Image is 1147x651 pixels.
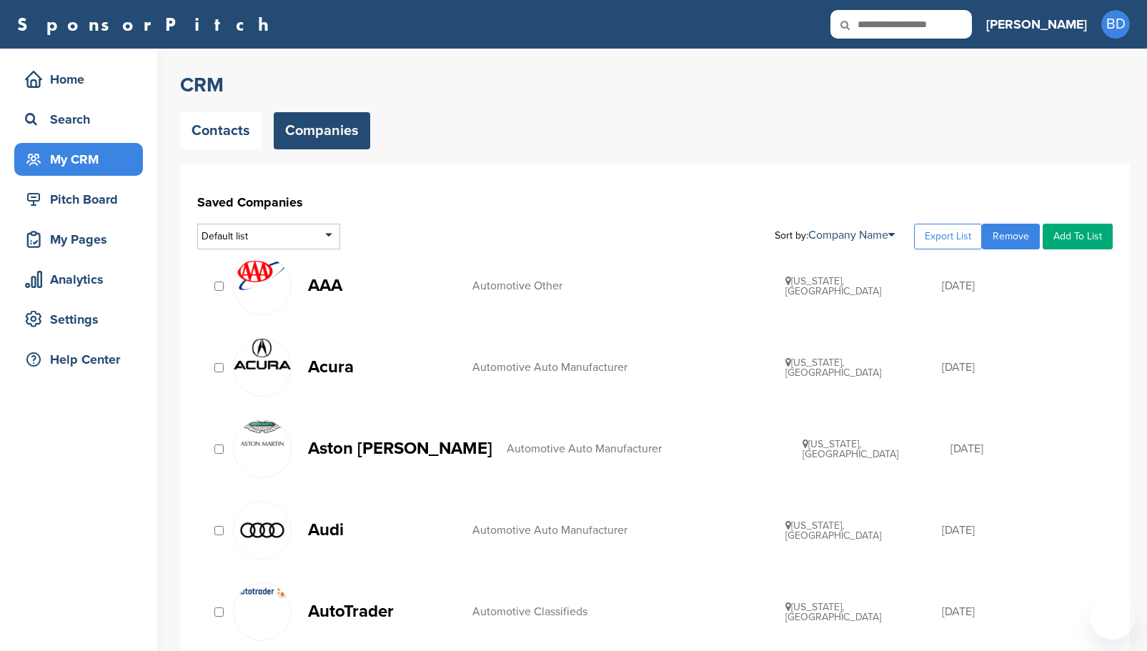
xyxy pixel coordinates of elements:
div: [US_STATE], [GEOGRAPHIC_DATA] [785,357,942,378]
p: Audi [308,521,458,539]
div: [DATE] [942,525,1098,536]
a: My CRM [14,143,143,176]
a: Help Center [14,343,143,376]
div: Settings [21,307,143,332]
div: Automotive Auto Manufacturer [507,443,803,454]
a: Search [14,103,143,136]
h3: [PERSON_NAME] [986,14,1087,34]
a: Remove [982,224,1040,249]
div: Help Center [21,347,143,372]
iframe: Button to launch messaging window [1090,594,1136,640]
a: Pitch Board [14,183,143,216]
div: Automotive Classifieds [472,606,785,617]
div: Search [21,106,143,132]
img: Open uri20141112 50798 8y8rbx [234,420,291,446]
a: My Pages [14,223,143,256]
div: [US_STATE], [GEOGRAPHIC_DATA] [785,602,942,622]
img: Auto trader logo 2015 [234,583,291,599]
p: Aston [PERSON_NAME] [308,439,492,457]
a: [PERSON_NAME] [986,9,1087,40]
div: [DATE] [942,280,1098,292]
a: Company Name [808,228,895,242]
img: Jadqeuxl 400x400 [234,502,291,559]
a: Jadqeuxl 400x400 Audi Automotive Auto Manufacturer [US_STATE], [GEOGRAPHIC_DATA] [DATE] [233,501,1098,560]
div: Automotive Auto Manufacturer [472,362,785,373]
div: [US_STATE], [GEOGRAPHIC_DATA] [803,439,950,459]
a: Contacts [180,112,262,149]
a: Data AAA Automotive Other [US_STATE], [GEOGRAPHIC_DATA] [DATE] [233,257,1098,315]
a: Auto trader logo 2015 AutoTrader Automotive Classifieds [US_STATE], [GEOGRAPHIC_DATA] [DATE] [233,582,1098,641]
a: Companies [274,112,370,149]
p: AAA [308,277,458,294]
img: Data [234,339,291,369]
img: Data [234,257,291,293]
a: Analytics [14,263,143,296]
div: Automotive Auto Manufacturer [472,525,785,536]
a: Settings [14,303,143,336]
div: Sort by: [775,229,895,241]
div: Home [21,66,143,92]
div: [DATE] [950,443,1098,454]
div: Default list [197,224,340,249]
div: [US_STATE], [GEOGRAPHIC_DATA] [785,276,942,297]
div: Analytics [21,267,143,292]
div: My CRM [21,146,143,172]
div: [US_STATE], [GEOGRAPHIC_DATA] [785,520,942,541]
a: Export List [914,224,982,249]
div: Pitch Board [21,187,143,212]
p: Acura [308,358,458,376]
div: [DATE] [942,362,1098,373]
a: Add To List [1043,224,1113,249]
h1: Saved Companies [197,189,1113,215]
span: BD [1101,10,1130,39]
div: My Pages [21,227,143,252]
h2: CRM [180,72,1130,98]
a: Open uri20141112 50798 8y8rbx Aston [PERSON_NAME] Automotive Auto Manufacturer [US_STATE], [GEOGR... [233,419,1098,478]
a: Data Acura Automotive Auto Manufacturer [US_STATE], [GEOGRAPHIC_DATA] [DATE] [233,338,1098,397]
a: SponsorPitch [17,15,278,34]
p: AutoTrader [308,602,458,620]
div: [DATE] [942,606,1098,617]
div: Automotive Other [472,280,785,292]
a: Home [14,63,143,96]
